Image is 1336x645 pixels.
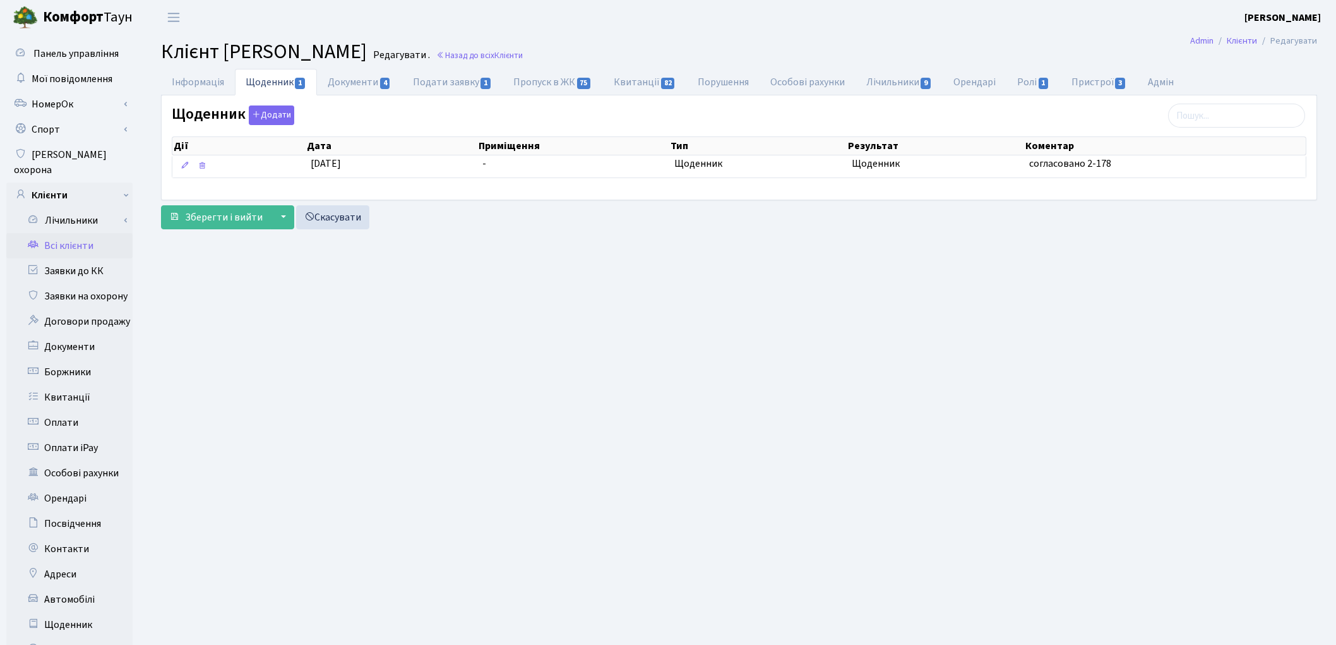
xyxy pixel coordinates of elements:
[661,78,675,89] span: 82
[856,69,943,95] a: Лічильники
[1257,34,1317,48] li: Редагувати
[371,49,430,61] small: Редагувати .
[6,183,133,208] a: Клієнти
[603,69,687,95] a: Квитанції
[6,334,133,359] a: Документи
[161,69,235,95] a: Інформація
[246,104,294,126] a: Додати
[249,105,294,125] button: Щоденник
[1137,69,1184,95] a: Адмін
[1171,28,1336,54] nav: breadcrumb
[6,486,133,511] a: Орендарі
[33,47,119,61] span: Панель управління
[6,536,133,562] a: Контакти
[6,41,133,66] a: Панель управління
[172,105,294,125] label: Щоденник
[1190,34,1214,47] a: Admin
[1006,69,1060,95] a: Ролі
[235,69,317,95] a: Щоденник
[1024,137,1306,155] th: Коментар
[172,137,306,155] th: Дії
[15,208,133,233] a: Лічильники
[6,359,133,385] a: Боржники
[6,284,133,309] a: Заявки на охорону
[6,385,133,410] a: Квитанції
[477,137,669,155] th: Приміщення
[760,69,856,95] a: Особові рахунки
[6,117,133,142] a: Спорт
[6,233,133,258] a: Всі клієнти
[847,137,1024,155] th: Результат
[1061,69,1137,95] a: Пристрої
[1244,10,1321,25] a: [PERSON_NAME]
[402,69,503,95] a: Подати заявку
[6,435,133,461] a: Оплати iPay
[687,69,760,95] a: Порушення
[503,69,602,95] a: Пропуск в ЖК
[13,5,38,30] img: logo.png
[317,69,402,95] a: Документи
[436,49,523,61] a: Назад до всіхКлієнти
[185,210,263,224] span: Зберегти і вийти
[6,511,133,536] a: Посвідчення
[161,205,271,229] button: Зберегти і вийти
[6,461,133,486] a: Особові рахунки
[669,137,847,155] th: Тип
[43,7,104,27] b: Комфорт
[852,157,1019,171] span: Щоденник
[43,7,133,28] span: Таун
[921,78,931,89] span: 9
[158,7,189,28] button: Переключити навігацію
[6,258,133,284] a: Заявки до КК
[577,78,591,89] span: 75
[161,37,367,66] span: Клієнт [PERSON_NAME]
[1039,78,1049,89] span: 1
[295,78,305,89] span: 1
[943,69,1006,95] a: Орендарі
[6,587,133,612] a: Автомобілі
[6,92,133,117] a: НомерОк
[306,137,478,155] th: Дата
[1227,34,1257,47] a: Клієнти
[6,142,133,183] a: [PERSON_NAME] охорона
[311,157,341,171] span: [DATE]
[296,205,369,229] a: Скасувати
[32,72,112,86] span: Мої повідомлення
[1115,78,1125,89] span: 3
[380,78,390,89] span: 4
[1244,11,1321,25] b: [PERSON_NAME]
[1168,104,1305,128] input: Пошук...
[6,66,133,92] a: Мої повідомлення
[6,612,133,637] a: Щоденник
[480,78,491,89] span: 1
[6,410,133,435] a: Оплати
[494,49,523,61] span: Клієнти
[1029,157,1111,171] span: согласовано 2-178
[6,562,133,587] a: Адреси
[6,309,133,334] a: Договори продажу
[482,157,664,171] span: -
[674,157,842,171] span: Щоденник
